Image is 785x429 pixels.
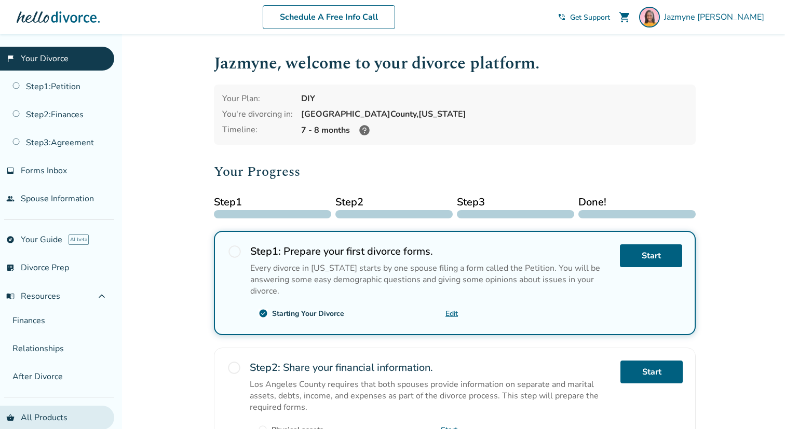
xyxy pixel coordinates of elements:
h1: Jazmyne , welcome to your divorce platform. [214,51,696,76]
h2: Your Progress [214,161,696,182]
span: list_alt_check [6,264,15,272]
a: Start [620,244,682,267]
h2: Prepare your first divorce forms. [250,244,612,258]
p: Every divorce in [US_STATE] starts by one spouse filing a form called the Petition. You will be a... [250,262,612,297]
img: Jazmyne Williams [639,7,660,27]
span: AI beta [69,234,89,245]
div: [GEOGRAPHIC_DATA] County, [US_STATE] [301,108,687,120]
span: menu_book [6,292,15,300]
span: people [6,195,15,203]
span: radio_button_unchecked [227,244,242,259]
span: phone_in_talk [558,13,566,21]
div: You're divorcing in: [222,108,293,120]
span: shopping_basket [6,413,15,422]
strong: Step 2 : [250,361,280,375]
span: expand_less [96,290,108,302]
span: explore [6,236,15,244]
div: Your Plan: [222,93,293,104]
div: Starting Your Divorce [272,309,344,319]
span: shopping_cart [618,11,631,23]
div: Timeline: [222,124,293,136]
a: phone_in_talkGet Support [558,12,610,22]
span: Step 1 [214,195,331,210]
span: Get Support [570,12,610,22]
strong: Step 1 : [250,244,281,258]
span: Step 3 [457,195,574,210]
span: radio_button_unchecked [227,361,241,375]
a: Start [620,361,683,383]
span: flag_2 [6,54,15,63]
a: Schedule A Free Info Call [263,5,395,29]
span: Jazmyne [PERSON_NAME] [664,11,768,23]
div: DIY [301,93,687,104]
span: Resources [6,290,60,302]
span: Step 2 [335,195,453,210]
span: Forms Inbox [21,165,67,176]
h2: Share your financial information. [250,361,612,375]
span: Done! [578,195,696,210]
span: check_circle [259,309,268,318]
a: Edit [445,309,458,319]
p: Los Angeles County requires that both spouses provide information on separate and marital assets,... [250,379,612,413]
span: inbox [6,167,15,175]
div: 7 - 8 months [301,124,687,136]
